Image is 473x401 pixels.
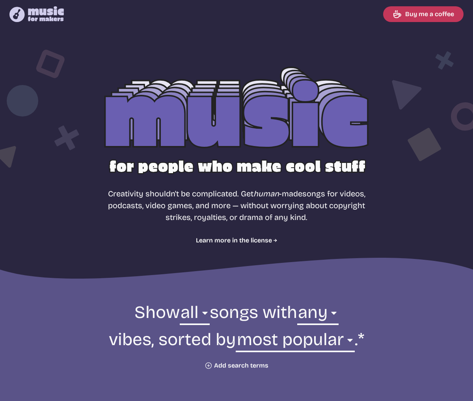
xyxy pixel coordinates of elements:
[253,189,279,198] i: human
[196,236,277,245] a: Learn more in the license
[180,301,210,328] select: genre
[205,362,268,370] button: Add search terms
[297,301,339,328] select: vibe
[108,188,365,223] p: Creativity shouldn't be complicated. Get songs for videos, podcasts, video games, and more — with...
[236,328,354,355] select: sorting
[22,301,451,370] form: Show songs with vibes, sorted by .
[383,6,464,22] a: Buy me a coffee
[253,189,302,198] span: -made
